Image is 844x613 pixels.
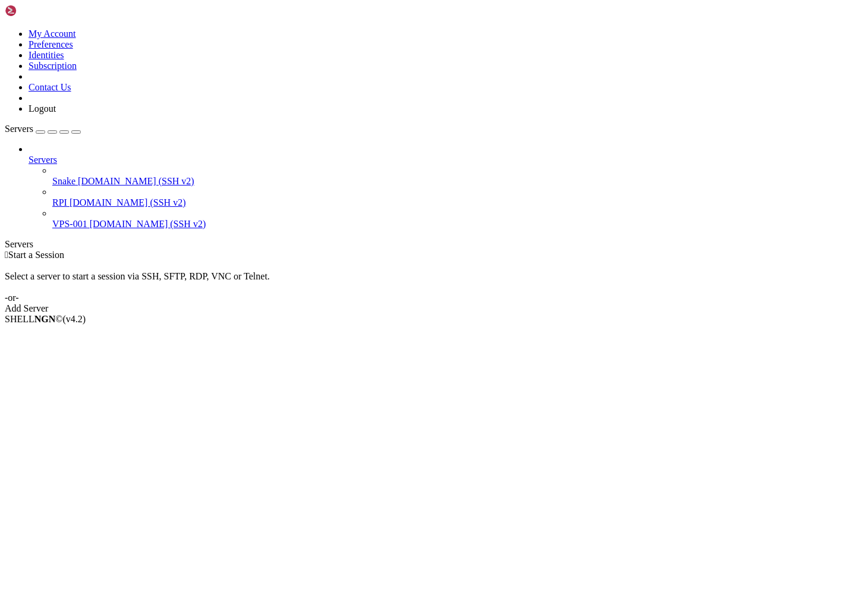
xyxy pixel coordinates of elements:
a: My Account [29,29,76,39]
span: SHELL © [5,314,86,324]
li: Snake [DOMAIN_NAME] (SSH v2) [52,165,839,187]
span: [DOMAIN_NAME] (SSH v2) [90,219,206,229]
a: Snake [DOMAIN_NAME] (SSH v2) [52,176,839,187]
span: Start a Session [8,250,64,260]
span:  [5,250,8,260]
div: Select a server to start a session via SSH, SFTP, RDP, VNC or Telnet. -or- [5,260,839,303]
span: VPS-001 [52,219,87,229]
li: Servers [29,144,839,230]
span: Snake [52,176,75,186]
a: Servers [5,124,81,134]
span: RPI [52,197,67,208]
span: [DOMAIN_NAME] (SSH v2) [70,197,186,208]
b: NGN [34,314,56,324]
a: Logout [29,103,56,114]
span: [DOMAIN_NAME] (SSH v2) [78,176,194,186]
span: 4.2.0 [63,314,86,324]
img: Shellngn [5,5,73,17]
span: Servers [5,124,33,134]
a: Subscription [29,61,77,71]
li: RPI [DOMAIN_NAME] (SSH v2) [52,187,839,208]
a: Preferences [29,39,73,49]
div: Add Server [5,303,839,314]
a: VPS-001 [DOMAIN_NAME] (SSH v2) [52,219,839,230]
div: Servers [5,239,839,250]
a: RPI [DOMAIN_NAME] (SSH v2) [52,197,839,208]
span: Servers [29,155,57,165]
a: Servers [29,155,839,165]
li: VPS-001 [DOMAIN_NAME] (SSH v2) [52,208,839,230]
a: Contact Us [29,82,71,92]
a: Identities [29,50,64,60]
